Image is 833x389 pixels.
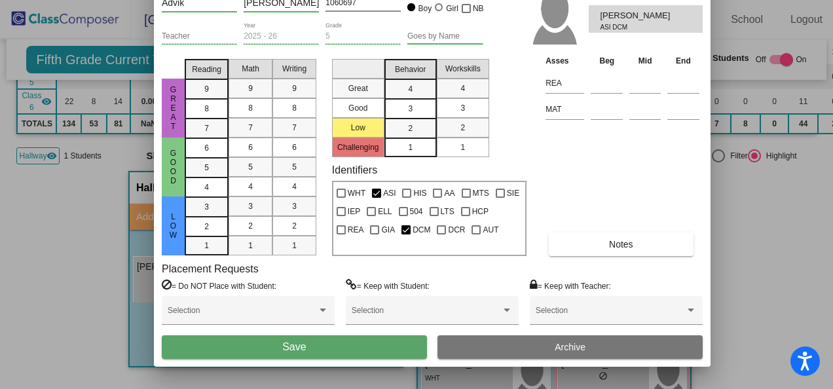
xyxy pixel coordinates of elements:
[204,142,209,154] span: 6
[332,164,377,176] label: Identifiers
[418,3,432,14] div: Boy
[204,103,209,115] span: 8
[410,204,423,219] span: 504
[248,181,253,193] span: 4
[168,212,179,240] span: Low
[407,32,483,41] input: goes by name
[408,141,413,153] span: 1
[473,1,484,16] span: NB
[664,54,703,68] th: End
[408,103,413,115] span: 3
[204,83,209,95] span: 9
[460,141,465,153] span: 1
[248,200,253,212] span: 3
[448,222,465,238] span: DCR
[600,22,663,32] span: ASI DCM
[162,335,427,359] button: Save
[600,9,673,22] span: [PERSON_NAME]
[542,54,587,68] th: Asses
[162,32,237,41] input: teacher
[248,83,253,94] span: 9
[473,185,489,201] span: MTS
[383,185,396,201] span: ASI
[413,222,430,238] span: DCM
[242,63,259,75] span: Math
[460,83,465,94] span: 4
[248,240,253,251] span: 1
[248,141,253,153] span: 6
[378,204,392,219] span: ELL
[472,204,489,219] span: HCP
[437,335,703,359] button: Archive
[204,181,209,193] span: 4
[204,162,209,174] span: 5
[441,204,454,219] span: LTS
[162,279,276,292] label: = Do NOT Place with Student:
[609,239,633,250] span: Notes
[546,100,584,119] input: assessment
[325,32,401,41] input: grade
[483,222,498,238] span: AUT
[395,64,426,75] span: Behavior
[162,263,259,275] label: Placement Requests
[292,200,297,212] span: 3
[192,64,221,75] span: Reading
[248,102,253,114] span: 8
[546,73,584,93] input: assessment
[587,54,626,68] th: Beg
[530,279,611,292] label: = Keep with Teacher:
[408,83,413,95] span: 4
[282,63,306,75] span: Writing
[507,185,519,201] span: SIE
[348,185,365,201] span: WHT
[444,185,454,201] span: AA
[204,221,209,232] span: 2
[292,141,297,153] span: 6
[168,85,179,131] span: Great
[292,181,297,193] span: 4
[460,122,465,134] span: 2
[204,201,209,213] span: 3
[204,122,209,134] span: 7
[413,185,426,201] span: HIS
[555,342,585,352] span: Archive
[168,149,179,185] span: Good
[626,54,664,68] th: Mid
[248,220,253,232] span: 2
[292,220,297,232] span: 2
[282,341,306,352] span: Save
[445,3,458,14] div: Girl
[408,122,413,134] span: 2
[292,122,297,134] span: 7
[381,222,395,238] span: GIA
[445,63,481,75] span: Workskills
[248,122,253,134] span: 7
[549,232,693,256] button: Notes
[292,161,297,173] span: 5
[248,161,253,173] span: 5
[292,83,297,94] span: 9
[204,240,209,251] span: 1
[346,279,430,292] label: = Keep with Student:
[348,204,360,219] span: IEP
[292,240,297,251] span: 1
[244,32,319,41] input: year
[460,102,465,114] span: 3
[348,222,364,238] span: REA
[292,102,297,114] span: 8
